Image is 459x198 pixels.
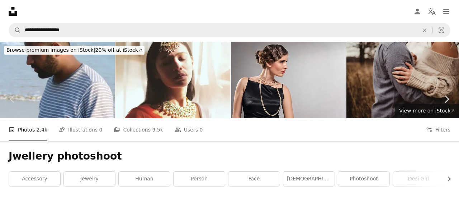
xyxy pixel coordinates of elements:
button: Visual search [433,23,450,37]
a: human [119,172,170,186]
span: 0 [99,126,103,134]
span: 0 [200,126,203,134]
button: Search Unsplash [9,23,21,37]
span: Browse premium images on iStock | [6,47,95,53]
span: 9.5k [152,126,163,134]
a: View more on iStock↗ [395,104,459,118]
button: Menu [439,4,453,19]
a: Home — Unsplash [9,7,17,16]
a: Collections 9.5k [114,118,163,141]
button: scroll list to the right [443,172,450,186]
a: [DEMOGRAPHIC_DATA] [283,172,335,186]
button: Filters [426,118,450,141]
a: accessory [9,172,60,186]
a: person [174,172,225,186]
img: Beautiful retro woman [231,42,346,118]
h1: Jwellery photoshoot [9,150,450,163]
a: Illustrations 0 [59,118,102,141]
span: View more on iStock ↗ [399,108,455,114]
a: photoshoot [338,172,389,186]
a: Log in / Sign up [410,4,425,19]
a: face [228,172,280,186]
a: jewelry [64,172,115,186]
span: 20% off at iStock ↗ [6,47,142,53]
a: desi girl [393,172,444,186]
a: Users 0 [175,118,203,141]
img: Portrait Of Young Woman Standing Against Wall [115,42,230,118]
button: Language [425,4,439,19]
a: Next [434,65,459,134]
button: Clear [417,23,432,37]
form: Find visuals sitewide [9,23,450,37]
